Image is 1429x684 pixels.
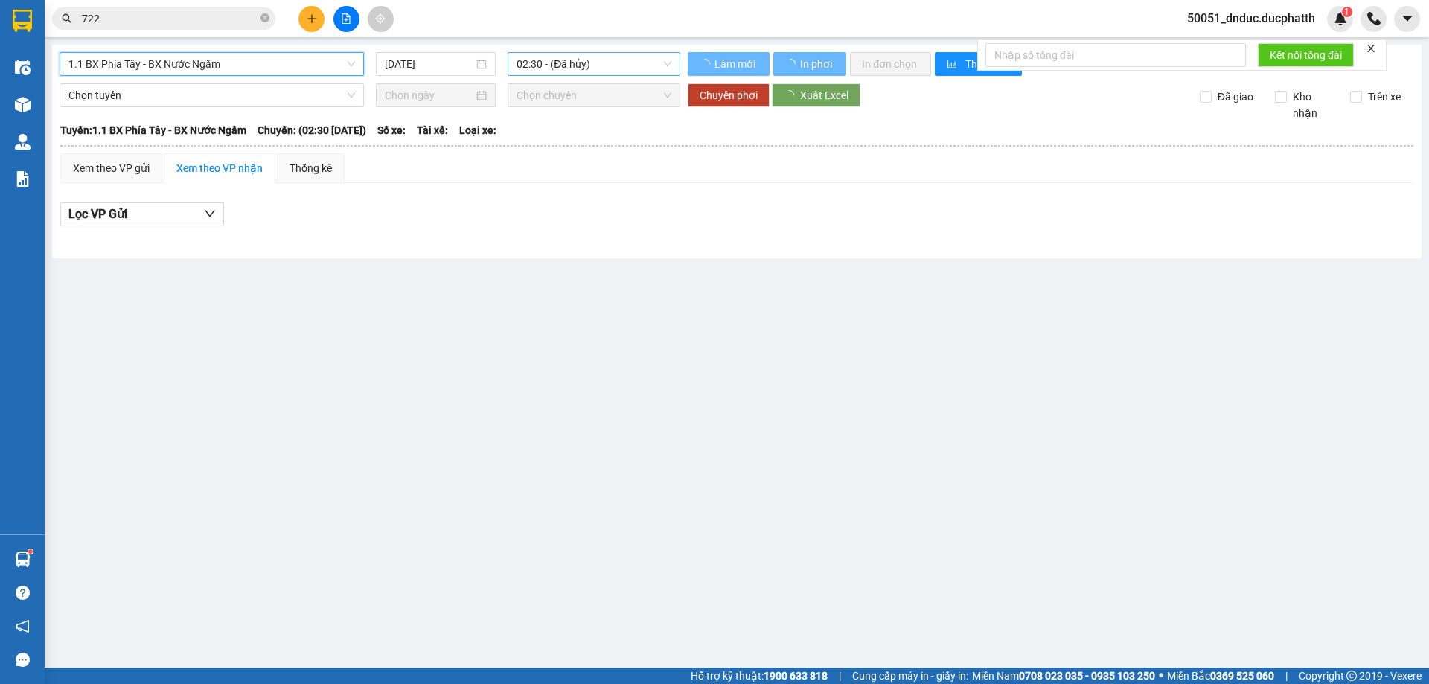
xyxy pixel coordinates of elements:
[947,59,959,71] span: bar-chart
[1270,47,1342,63] span: Kết nối tổng đài
[1334,12,1347,25] img: icon-new-feature
[1394,6,1420,32] button: caret-down
[764,670,828,682] strong: 1900 633 818
[688,52,770,76] button: Làm mới
[850,52,931,76] button: In đơn chọn
[368,6,394,32] button: aim
[15,60,31,75] img: warehouse-icon
[800,56,834,72] span: In phơi
[1342,7,1352,17] sup: 1
[785,59,798,69] span: loading
[16,653,30,667] span: message
[62,13,72,24] span: search
[16,619,30,633] span: notification
[1258,43,1354,67] button: Kết nối tổng đài
[1366,43,1376,54] span: close
[260,12,269,26] span: close-circle
[1344,7,1349,17] span: 1
[517,53,671,75] span: 02:30 - (Đã hủy)
[1346,671,1357,681] span: copyright
[972,668,1155,684] span: Miền Nam
[385,56,473,72] input: 12/10/2025
[965,56,1010,72] span: Thống kê
[1285,668,1288,684] span: |
[176,160,263,176] div: Xem theo VP nhận
[260,13,269,22] span: close-circle
[1367,12,1381,25] img: phone-icon
[28,549,33,554] sup: 1
[82,10,258,27] input: Tìm tên, số ĐT hoặc mã đơn
[852,668,968,684] span: Cung cấp máy in - giấy in:
[1019,670,1155,682] strong: 0708 023 035 - 0935 103 250
[333,6,359,32] button: file-add
[688,83,770,107] button: Chuyển phơi
[60,124,246,136] b: Tuyến: 1.1 BX Phía Tây - BX Nước Ngầm
[691,668,828,684] span: Hỗ trợ kỹ thuật:
[68,53,355,75] span: 1.1 BX Phía Tây - BX Nước Ngầm
[307,13,317,24] span: plus
[839,668,841,684] span: |
[68,84,355,106] span: Chọn tuyến
[700,59,712,69] span: loading
[204,208,216,220] span: down
[773,52,846,76] button: In phơi
[385,87,473,103] input: Chọn ngày
[258,122,366,138] span: Chuyến: (02:30 [DATE])
[1175,9,1327,28] span: 50051_dnduc.ducphatth
[377,122,406,138] span: Số xe:
[1210,670,1274,682] strong: 0369 525 060
[1212,89,1259,105] span: Đã giao
[73,160,150,176] div: Xem theo VP gửi
[15,97,31,112] img: warehouse-icon
[714,56,758,72] span: Làm mới
[1362,89,1407,105] span: Trên xe
[1167,668,1274,684] span: Miền Bắc
[298,6,325,32] button: plus
[15,552,31,567] img: warehouse-icon
[417,122,448,138] span: Tài xế:
[772,83,860,107] button: Xuất Excel
[459,122,496,138] span: Loại xe:
[1159,673,1163,679] span: ⚪️
[15,134,31,150] img: warehouse-icon
[935,52,1022,76] button: bar-chartThống kê
[517,84,671,106] span: Chọn chuyến
[290,160,332,176] div: Thống kê
[985,43,1246,67] input: Nhập số tổng đài
[1287,89,1339,121] span: Kho nhận
[68,205,127,223] span: Lọc VP Gửi
[15,171,31,187] img: solution-icon
[341,13,351,24] span: file-add
[16,586,30,600] span: question-circle
[1401,12,1414,25] span: caret-down
[375,13,386,24] span: aim
[60,202,224,226] button: Lọc VP Gửi
[13,10,32,32] img: logo-vxr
